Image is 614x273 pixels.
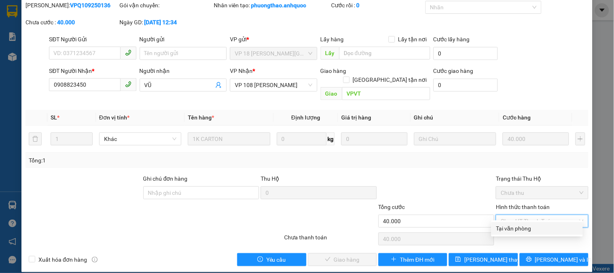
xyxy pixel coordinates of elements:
[350,75,430,84] span: [GEOGRAPHIC_DATA] tận nơi
[433,36,470,43] label: Cước lấy hàng
[496,204,550,210] label: Hình thức thanh toán
[501,215,583,227] span: Chọn HT Thanh Toán
[214,1,330,10] div: Nhân viên tạo:
[230,68,253,74] span: VP Nhận
[414,132,496,145] input: Ghi Chú
[357,2,360,9] b: 0
[378,253,447,266] button: plusThêm ĐH mới
[378,204,405,210] span: Tổng cước
[520,253,589,266] button: printer[PERSON_NAME] và In
[49,66,136,75] div: SĐT Người Nhận
[70,2,110,9] b: VPQ109250136
[230,35,317,44] div: VP gửi
[237,253,306,266] button: exclamation-circleYêu cầu
[235,79,312,91] span: VP 108 Lê Hồng Phong - Vũng Tàu
[395,35,430,44] span: Lấy tận nơi
[29,132,42,145] button: delete
[188,132,270,145] input: VD: Bàn, Ghế
[29,156,238,165] div: Tổng: 1
[496,174,588,183] div: Trạng thái Thu Hộ
[342,87,430,100] input: Dọc đường
[257,256,263,263] span: exclamation-circle
[331,1,424,10] div: Cước rồi :
[120,18,212,27] div: Ngày GD:
[140,66,227,75] div: Người nhận
[125,81,132,87] span: phone
[51,114,57,121] span: SL
[535,255,592,264] span: [PERSON_NAME] và In
[411,110,499,126] th: Ghi chú
[496,224,578,233] div: Tại văn phòng
[341,114,371,121] span: Giá trị hàng
[433,79,498,92] input: Cước giao hàng
[49,35,136,44] div: SĐT Người Gửi
[144,19,177,26] b: [DATE] 12:34
[291,114,320,121] span: Định lượng
[235,47,312,60] span: VP 18 Nguyễn Thái Bình - Quận 1
[327,132,335,145] span: kg
[188,114,214,121] span: Tên hàng
[501,187,583,199] span: Chưa thu
[143,175,188,182] label: Ghi chú đơn hàng
[503,132,569,145] input: 0
[576,132,585,145] button: plus
[464,255,529,264] span: [PERSON_NAME] thay đổi
[57,19,75,26] b: 40.000
[321,87,342,100] span: Giao
[503,114,531,121] span: Cước hàng
[308,253,377,266] button: checkGiao hàng
[400,255,434,264] span: Thêm ĐH mới
[283,233,377,247] div: Chưa thanh toán
[526,256,532,263] span: printer
[25,18,118,27] div: Chưa cước :
[92,257,98,262] span: info-circle
[339,47,430,60] input: Dọc đường
[104,133,176,145] span: Khác
[140,35,227,44] div: Người gửi
[449,253,518,266] button: save[PERSON_NAME] thay đổi
[25,1,118,10] div: [PERSON_NAME]:
[455,256,461,263] span: save
[143,186,259,199] input: Ghi chú đơn hàng
[321,36,344,43] span: Lấy hàng
[215,82,222,88] span: user-add
[433,47,498,60] input: Cước lấy hàng
[433,68,474,74] label: Cước giao hàng
[321,47,339,60] span: Lấy
[120,1,212,10] div: Gói vận chuyển:
[35,255,90,264] span: Xuất hóa đơn hàng
[391,256,397,263] span: plus
[266,255,286,264] span: Yêu cầu
[261,175,279,182] span: Thu Hộ
[125,49,132,56] span: phone
[251,2,306,9] b: phuongthao.anhquoc
[341,132,408,145] input: 0
[99,114,130,121] span: Đơn vị tính
[321,68,346,74] span: Giao hàng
